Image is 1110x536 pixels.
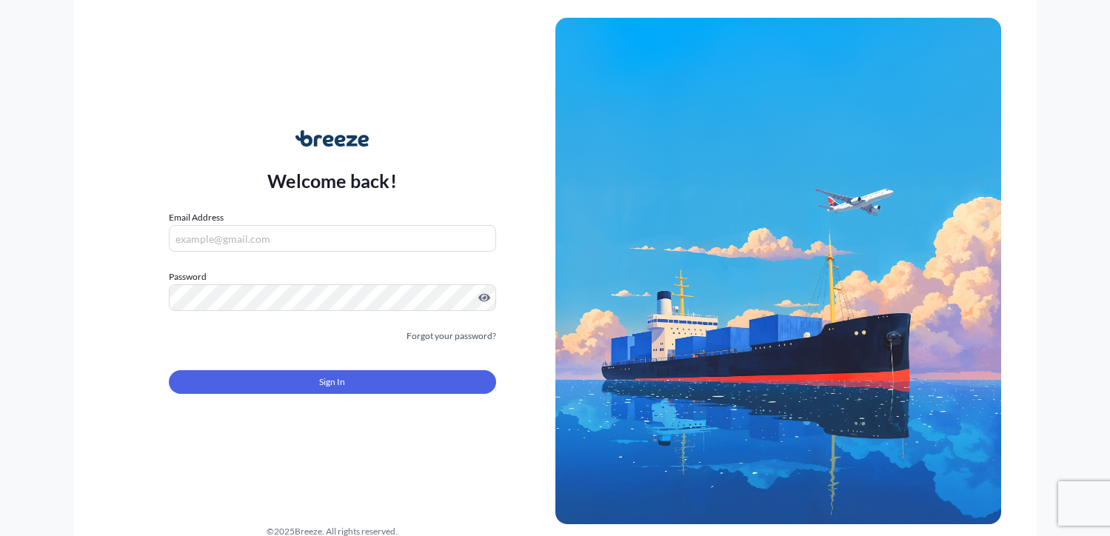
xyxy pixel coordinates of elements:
p: Welcome back! [267,169,397,192]
a: Forgot your password? [407,329,496,344]
input: example@gmail.com [169,225,496,252]
label: Email Address [169,210,224,225]
button: Sign In [169,370,496,394]
img: Ship illustration [555,18,1001,524]
span: Sign In [319,375,345,389]
button: Show password [478,292,490,304]
label: Password [169,269,496,284]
